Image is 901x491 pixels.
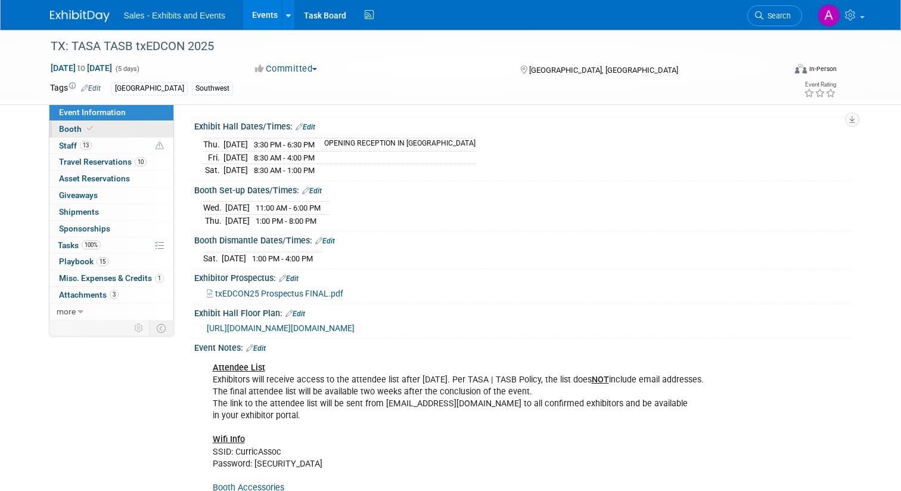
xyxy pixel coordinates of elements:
[49,171,173,187] a: Asset Reservations
[296,123,315,131] a: Edit
[315,237,335,245] a: Edit
[155,274,164,283] span: 1
[223,151,248,164] td: [DATE]
[203,164,223,177] td: Sat.
[254,166,315,175] span: 8:30 AM - 1:00 PM
[203,252,222,264] td: Sat.
[49,254,173,270] a: Playbook15
[285,310,305,318] a: Edit
[59,141,92,150] span: Staff
[114,65,139,73] span: (5 days)
[111,82,188,95] div: [GEOGRAPHIC_DATA]
[59,257,108,266] span: Playbook
[194,231,852,247] div: Booth Dismantle Dates/Times:
[256,203,321,212] span: 11:00 AM - 6:00 PM
[81,84,101,92] a: Edit
[49,154,173,170] a: Travel Reservations10
[529,66,678,75] span: [GEOGRAPHIC_DATA], [GEOGRAPHIC_DATA]
[76,63,87,73] span: to
[222,252,246,264] td: [DATE]
[59,157,147,166] span: Travel Reservations
[59,107,126,117] span: Event Information
[57,307,76,316] span: more
[50,82,101,95] td: Tags
[49,287,173,303] a: Attachments3
[254,140,315,149] span: 3:30 PM - 6:30 PM
[251,63,322,75] button: Committed
[246,344,266,353] a: Edit
[254,153,315,162] span: 8:30 AM - 4:00 PM
[252,254,313,263] span: 1:00 PM - 4:00 PM
[213,363,265,373] b: Attendee List
[49,221,173,237] a: Sponsorships
[207,289,343,298] a: txEDCON25 Prospectus FINAL.pdf
[49,237,173,254] a: Tasks100%
[149,320,173,336] td: Toggle Event Tabs
[49,187,173,203] a: Giveaways
[49,121,173,137] a: Booth
[795,64,807,73] img: Format-Inperson.png
[809,64,837,73] div: In-Person
[747,5,802,26] a: Search
[804,82,836,88] div: Event Rating
[135,158,147,166] span: 10
[279,274,299,283] a: Edit
[129,320,150,336] td: Personalize Event Tab Strip
[59,290,119,299] span: Attachments
[59,224,110,233] span: Sponsorships
[50,63,113,73] span: [DATE] [DATE]
[818,4,840,27] img: Ale Gonzalez
[203,214,225,227] td: Thu.
[59,207,99,217] span: Shipments
[156,141,164,152] span: Potential Scheduling Conflict -- at least one attendee is tagged in another overlapping event.
[203,151,223,164] td: Fri.
[59,124,95,134] span: Booth
[49,138,173,154] a: Staff13
[592,375,609,385] b: NOT
[59,174,130,183] span: Asset Reservations
[46,36,770,57] div: TX: TASA TASB txEDCON 2025
[225,214,250,227] td: [DATE]
[207,323,355,333] a: [URL][DOMAIN_NAME][DOMAIN_NAME]
[317,138,476,151] td: OPENING RECEPTION IN [GEOGRAPHIC_DATA]
[110,290,119,299] span: 3
[50,10,110,22] img: ExhibitDay
[194,118,852,133] div: Exhibit Hall Dates/Times:
[97,257,108,266] span: 15
[223,138,248,151] td: [DATE]
[194,339,852,354] div: Event Notes:
[59,273,164,283] span: Misc. Expenses & Credits
[49,204,173,220] a: Shipments
[194,304,852,320] div: Exhibit Hall Floor Plan:
[720,62,837,80] div: Event Format
[49,104,173,121] a: Event Information
[82,240,101,249] span: 100%
[203,202,225,215] td: Wed.
[58,240,101,250] span: Tasks
[213,434,245,444] u: Wifi Info
[192,82,233,95] div: Southwest
[302,187,322,195] a: Edit
[194,269,852,285] div: Exhibitor Prospectus:
[194,181,852,197] div: Booth Set-up Dates/Times:
[124,11,225,20] span: Sales - Exhibits and Events
[763,11,791,20] span: Search
[225,202,250,215] td: [DATE]
[256,217,316,226] span: 1:00 PM - 8:00 PM
[223,164,248,177] td: [DATE]
[59,190,98,200] span: Giveaways
[49,270,173,286] a: Misc. Expenses & Credits1
[49,304,173,320] a: more
[203,138,223,151] td: Thu.
[87,125,93,132] i: Booth reservation complete
[80,141,92,150] span: 13
[215,289,343,298] span: txEDCON25 Prospectus FINAL.pdf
